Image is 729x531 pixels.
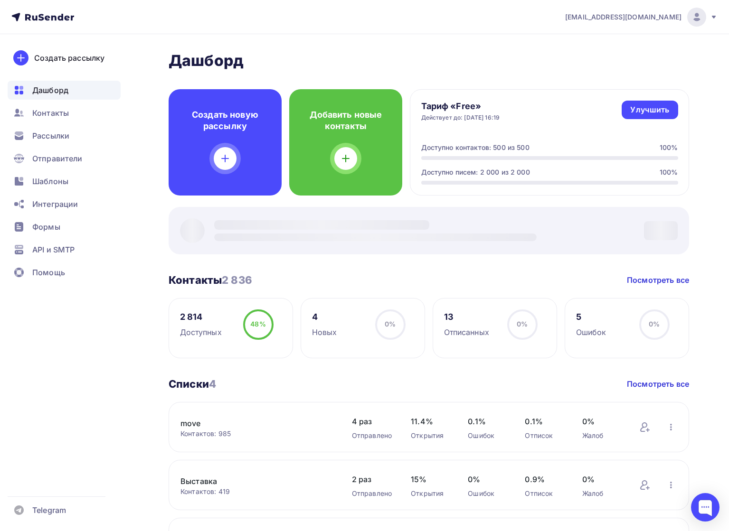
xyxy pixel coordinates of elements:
div: Ошибок [468,489,506,498]
span: Помощь [32,267,65,278]
h4: Тариф «Free» [421,101,500,112]
div: 2 814 [180,311,222,323]
a: Посмотреть все [627,274,689,286]
div: Открытия [411,489,449,498]
a: move [180,418,333,429]
div: Доступных [180,326,222,338]
div: Контактов: 419 [180,487,333,496]
div: 100% [660,143,678,152]
a: Шаблоны [8,172,121,191]
span: API и SMTP [32,244,75,255]
span: Отправители [32,153,83,164]
div: Жалоб [582,489,620,498]
span: 15% [411,474,449,485]
span: 0% [517,320,528,328]
div: Создать рассылку [34,52,104,64]
div: 5 [576,311,606,323]
span: 2 836 [222,274,252,286]
div: 4 [312,311,337,323]
div: Доступно контактов: 500 из 500 [421,143,530,152]
a: Выставка [180,475,333,487]
div: Открытия [411,431,449,440]
div: Ошибок [468,431,506,440]
h2: Дашборд [169,51,689,70]
span: Контакты [32,107,69,119]
a: Дашборд [8,81,121,100]
span: [EMAIL_ADDRESS][DOMAIN_NAME] [565,12,682,22]
span: Рассылки [32,130,69,141]
div: Отправлено [352,489,392,498]
a: Отправители [8,149,121,168]
span: 0.1% [468,416,506,427]
div: Новых [312,326,337,338]
a: Посмотреть все [627,378,689,390]
div: Отписок [525,489,563,498]
div: 13 [444,311,489,323]
span: 0.9% [525,474,563,485]
div: Действует до: [DATE] 16:19 [421,114,500,121]
a: Улучшить [622,101,678,119]
a: [EMAIL_ADDRESS][DOMAIN_NAME] [565,8,718,27]
h4: Создать новую рассылку [184,109,266,132]
h3: Списки [169,377,216,391]
span: Интеграции [32,198,78,210]
a: Контакты [8,103,121,122]
span: Формы [32,221,60,233]
div: Отписанных [444,326,489,338]
span: Telegram [32,504,66,516]
span: Дашборд [32,84,68,96]
h3: Контакты [169,273,252,287]
div: Отписок [525,431,563,440]
div: 100% [660,168,678,177]
h4: Добавить новые контакты [304,109,387,132]
div: Доступно писем: 2 000 из 2 000 [421,168,530,177]
span: 4 [209,378,216,390]
div: Отправлено [352,431,392,440]
span: 0% [468,474,506,485]
span: 48% [250,320,265,328]
div: Контактов: 985 [180,429,333,438]
div: Жалоб [582,431,620,440]
div: Ошибок [576,326,606,338]
span: 0% [385,320,396,328]
span: 4 раз [352,416,392,427]
span: 0% [582,416,620,427]
span: 2 раз [352,474,392,485]
span: 0% [649,320,660,328]
a: Рассылки [8,126,121,145]
span: 11.4% [411,416,449,427]
span: Шаблоны [32,176,68,187]
span: 0% [582,474,620,485]
span: 0.1% [525,416,563,427]
a: Формы [8,217,121,236]
div: Улучшить [630,104,669,115]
